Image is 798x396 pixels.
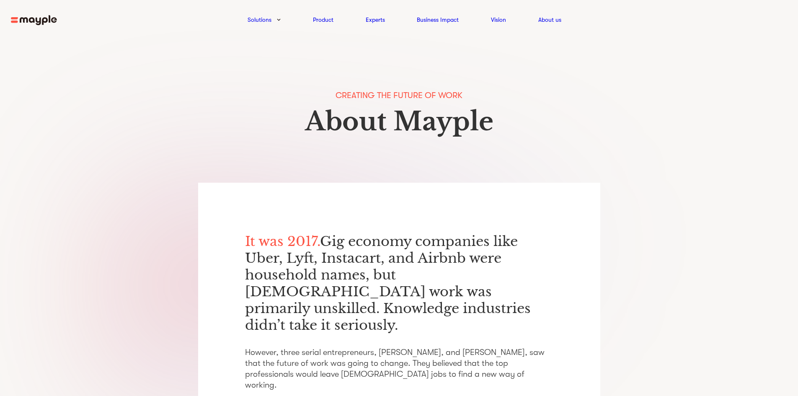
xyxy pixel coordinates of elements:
a: Business Impact [417,15,459,25]
a: Solutions [248,15,271,25]
p: Gig economy companies like Uber, Lyft, Instacart, and Airbnb were household names, but [DEMOGRAPH... [245,233,553,334]
a: Vision [491,15,506,25]
span: It was 2017. [245,233,320,250]
a: About us [538,15,561,25]
a: Product [313,15,333,25]
img: mayple-logo [11,15,57,26]
a: Experts [366,15,385,25]
img: arrow-down [277,18,281,21]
